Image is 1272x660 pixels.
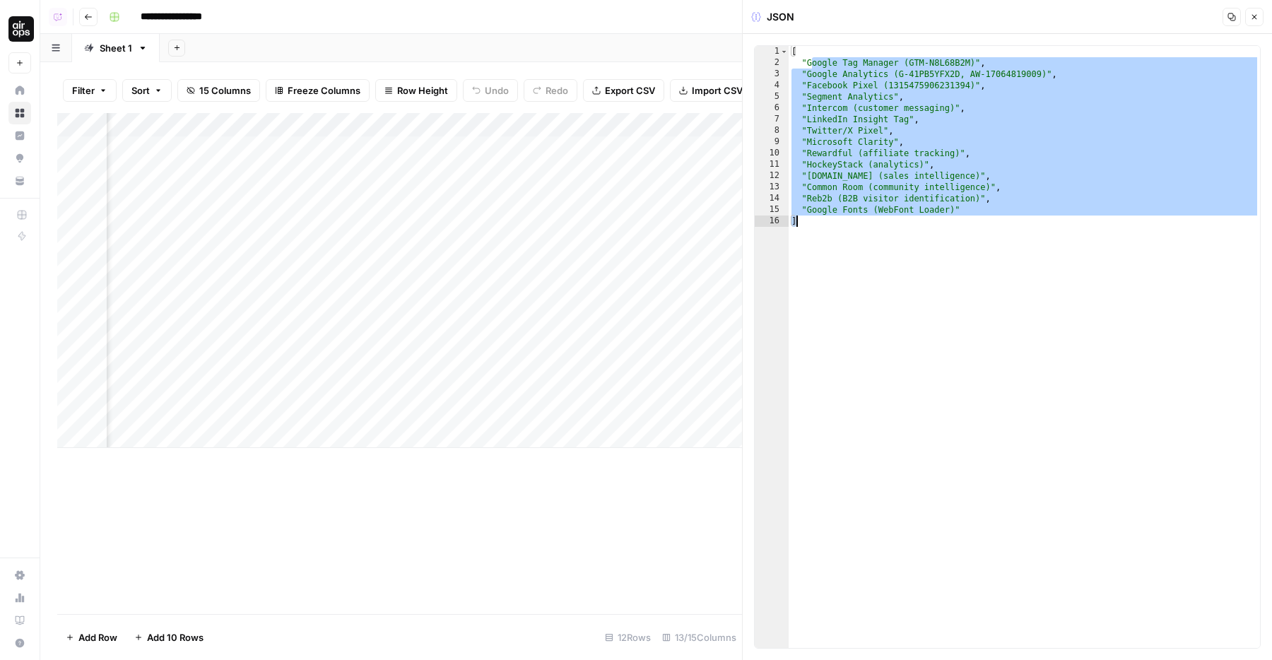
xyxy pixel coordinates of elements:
a: Sheet 1 [72,34,160,62]
div: Sheet 1 [100,41,132,55]
button: Undo [463,79,518,102]
button: Row Height [375,79,457,102]
div: 10 [755,148,789,159]
div: 13/15 Columns [656,626,742,649]
a: Settings [8,564,31,587]
img: AirOps Administrative Logo [8,16,34,42]
button: Help + Support [8,632,31,654]
div: 7 [755,114,789,125]
div: 15 [755,204,789,216]
div: 4 [755,80,789,91]
a: Opportunities [8,147,31,170]
button: Workspace: AirOps Administrative [8,11,31,47]
a: Learning Hub [8,609,31,632]
div: 3 [755,69,789,80]
span: Undo [485,83,509,98]
span: Toggle code folding, rows 1 through 16 [780,46,788,57]
a: Insights [8,124,31,147]
span: Export CSV [605,83,655,98]
span: Row Height [397,83,448,98]
span: Filter [72,83,95,98]
button: Add Row [57,626,126,649]
span: Add Row [78,630,117,644]
div: 8 [755,125,789,136]
a: Home [8,79,31,102]
button: Import CSV [670,79,752,102]
span: Redo [546,83,568,98]
a: Your Data [8,170,31,192]
button: Filter [63,79,117,102]
div: 12 Rows [599,626,656,649]
button: 15 Columns [177,79,260,102]
button: Add 10 Rows [126,626,212,649]
div: 11 [755,159,789,170]
span: Freeze Columns [288,83,360,98]
a: Browse [8,102,31,124]
span: 15 Columns [199,83,251,98]
span: Import CSV [692,83,743,98]
div: 12 [755,170,789,182]
div: 6 [755,102,789,114]
div: 16 [755,216,789,227]
button: Freeze Columns [266,79,370,102]
div: 5 [755,91,789,102]
div: 13 [755,182,789,193]
div: JSON [751,10,794,24]
span: Add 10 Rows [147,630,204,644]
div: 14 [755,193,789,204]
a: Usage [8,587,31,609]
div: 2 [755,57,789,69]
span: Sort [131,83,150,98]
div: 9 [755,136,789,148]
button: Sort [122,79,172,102]
button: Redo [524,79,577,102]
div: 1 [755,46,789,57]
button: Export CSV [583,79,664,102]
